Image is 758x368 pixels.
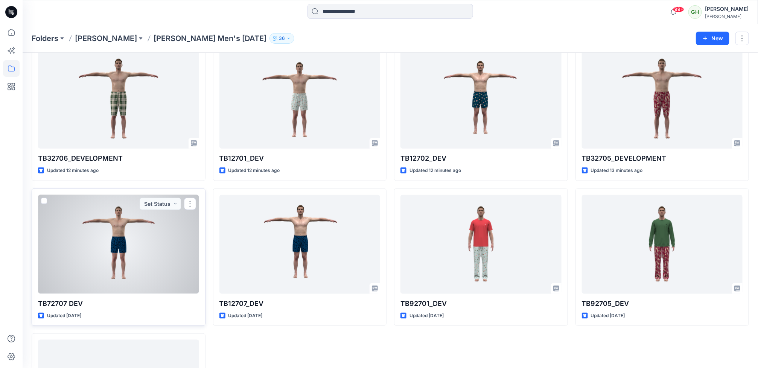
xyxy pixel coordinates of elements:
a: TB12702_DEV [400,50,562,149]
a: TB92705_DEV [582,195,743,294]
p: Updated [DATE] [409,312,444,320]
a: [PERSON_NAME] [75,33,137,44]
p: Updated [DATE] [228,312,263,320]
p: TB12702_DEV [400,153,562,164]
p: TB32705_DEVELOPMENT [582,153,743,164]
a: TB12701_DEV [219,50,381,149]
p: 36 [279,34,285,43]
p: [PERSON_NAME] Men's [DATE] [154,33,266,44]
p: TB32706_DEVELOPMENT [38,153,199,164]
p: Updated 13 minutes ago [591,167,643,175]
a: Folders [32,33,58,44]
p: Updated [DATE] [47,312,81,320]
a: TB92701_DEV [400,195,562,294]
a: TB72707 DEV [38,195,199,294]
div: [PERSON_NAME] [705,5,749,14]
p: TB92705_DEV [582,298,743,309]
a: TB32706_DEVELOPMENT [38,50,199,149]
span: 99+ [673,6,684,12]
p: Updated 12 minutes ago [228,167,280,175]
p: TB12707_DEV [219,298,381,309]
p: TB72707 DEV [38,298,199,309]
p: Updated 12 minutes ago [409,167,461,175]
a: TB32705_DEVELOPMENT [582,50,743,149]
div: GH [688,5,702,19]
div: [PERSON_NAME] [705,14,749,19]
button: 36 [269,33,294,44]
p: TB12701_DEV [219,153,381,164]
p: TB92701_DEV [400,298,562,309]
p: Updated [DATE] [591,312,625,320]
button: New [696,32,729,45]
a: TB12707_DEV [219,195,381,294]
p: Updated 12 minutes ago [47,167,99,175]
